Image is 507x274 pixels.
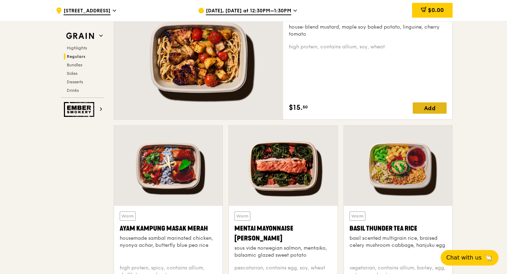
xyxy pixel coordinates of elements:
[350,235,447,249] div: basil scented multigrain rice, braised celery mushroom cabbage, hanjuku egg
[446,254,482,262] span: Chat with us
[120,212,136,221] div: Warm
[289,43,447,50] div: high protein, contains allium, soy, wheat
[350,212,365,221] div: Warm
[64,102,96,117] img: Ember Smokery web logo
[64,30,96,42] img: Grain web logo
[206,7,291,15] span: [DATE], [DATE] at 12:30PM–1:30PM
[67,46,87,50] span: Highlights
[67,71,77,76] span: Sides
[67,62,82,67] span: Bundles
[120,235,217,249] div: housemade sambal marinated chicken, nyonya achar, butterfly blue pea rice
[413,102,447,114] div: Add
[234,212,250,221] div: Warm
[120,224,217,233] div: Ayam Kampung Masak Merah
[441,250,499,266] button: Chat with us🦙
[67,79,83,84] span: Desserts
[234,224,332,243] div: Mentai Mayonnaise [PERSON_NAME]
[289,24,447,38] div: house-blend mustard, maple soy baked potato, linguine, cherry tomato
[67,88,79,93] span: Drinks
[67,54,85,59] span: Regulars
[303,104,308,110] span: 50
[350,224,447,233] div: Basil Thunder Tea Rice
[428,7,444,13] span: $0.00
[289,102,303,113] span: $15.
[484,254,493,262] span: 🦙
[234,245,332,259] div: sous vide norwegian salmon, mentaiko, balsamic glazed sweet potato
[64,7,111,15] span: [STREET_ADDRESS]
